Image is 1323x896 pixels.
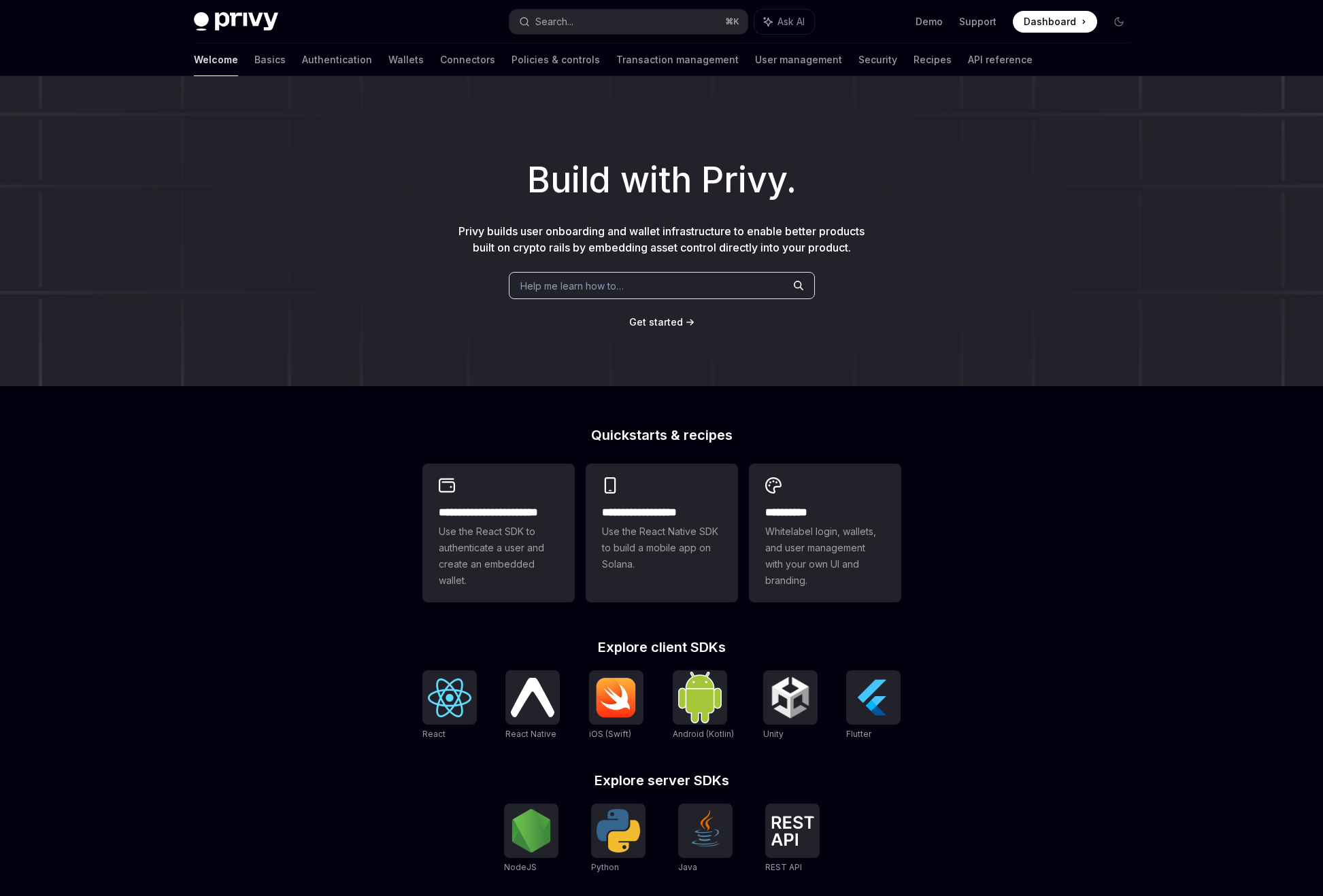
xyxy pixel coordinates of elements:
[22,154,1301,207] h1: Build with Privy.
[765,862,802,872] span: REST API
[959,15,997,29] a: Support
[586,464,738,602] a: **** **** **** ***Use the React Native SDK to build a mobile app on Solana.
[511,678,554,717] img: React Native
[589,729,631,739] span: iOS (Swift)
[749,464,901,602] a: **** *****Whitelabel login, wallets, and user management with your own UI and branding.
[589,670,643,741] a: iOS (Swift)iOS (Swift)
[254,44,286,76] a: Basics
[673,670,734,741] a: Android (Kotlin)Android (Kotlin)
[504,862,537,872] span: NodeJS
[591,862,619,872] span: Python
[520,279,624,293] span: Help me learn how to…
[846,670,901,741] a: FlutterFlutter
[422,640,901,654] h2: Explore client SDKs
[673,729,734,739] span: Android (Kotlin)
[422,670,477,741] a: ReactReact
[629,316,683,328] span: Get started
[846,729,871,739] span: Flutter
[678,862,697,872] span: Java
[755,44,842,76] a: User management
[388,44,424,76] a: Wallets
[852,676,895,719] img: Flutter
[422,774,901,787] h2: Explore server SDKs
[968,44,1033,76] a: API reference
[1024,15,1076,29] span: Dashboard
[194,44,238,76] a: Welcome
[512,44,600,76] a: Policies & controls
[194,12,278,31] img: dark logo
[916,15,943,29] a: Demo
[509,809,553,852] img: NodeJS
[769,676,812,719] img: Unity
[765,804,820,874] a: REST APIREST API
[302,44,372,76] a: Authentication
[591,804,646,874] a: PythonPython
[678,672,722,723] img: Android (Kotlin)
[771,816,814,846] img: REST API
[684,809,727,852] img: Java
[629,315,683,329] a: Get started
[504,804,558,874] a: NodeJSNodeJS
[439,523,558,589] span: Use the React SDK to authenticate a user and create an embedded wallet.
[535,14,573,30] div: Search...
[428,678,471,717] img: React
[725,16,739,27] span: ⌘ K
[422,729,446,739] span: React
[914,44,952,76] a: Recipes
[505,729,556,739] span: React Native
[1108,11,1130,33] button: Toggle dark mode
[765,523,885,589] span: Whitelabel login, wallets, and user management with your own UI and branding.
[678,804,733,874] a: JavaJava
[597,809,640,852] img: Python
[616,44,739,76] a: Transaction management
[763,729,784,739] span: Unity
[1013,11,1097,33] a: Dashboard
[777,15,805,29] span: Ask AI
[602,523,722,572] span: Use the React Native SDK to build a mobile app on Solana.
[440,44,495,76] a: Connectors
[763,670,818,741] a: UnityUnity
[509,10,748,34] button: Search...⌘K
[505,670,560,741] a: React NativeReact Native
[858,44,897,76] a: Security
[422,428,901,442] h2: Quickstarts & recipes
[594,677,638,718] img: iOS (Swift)
[458,224,865,254] span: Privy builds user onboarding and wallet infrastructure to enable better products built on crypto ...
[754,10,814,34] button: Ask AI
